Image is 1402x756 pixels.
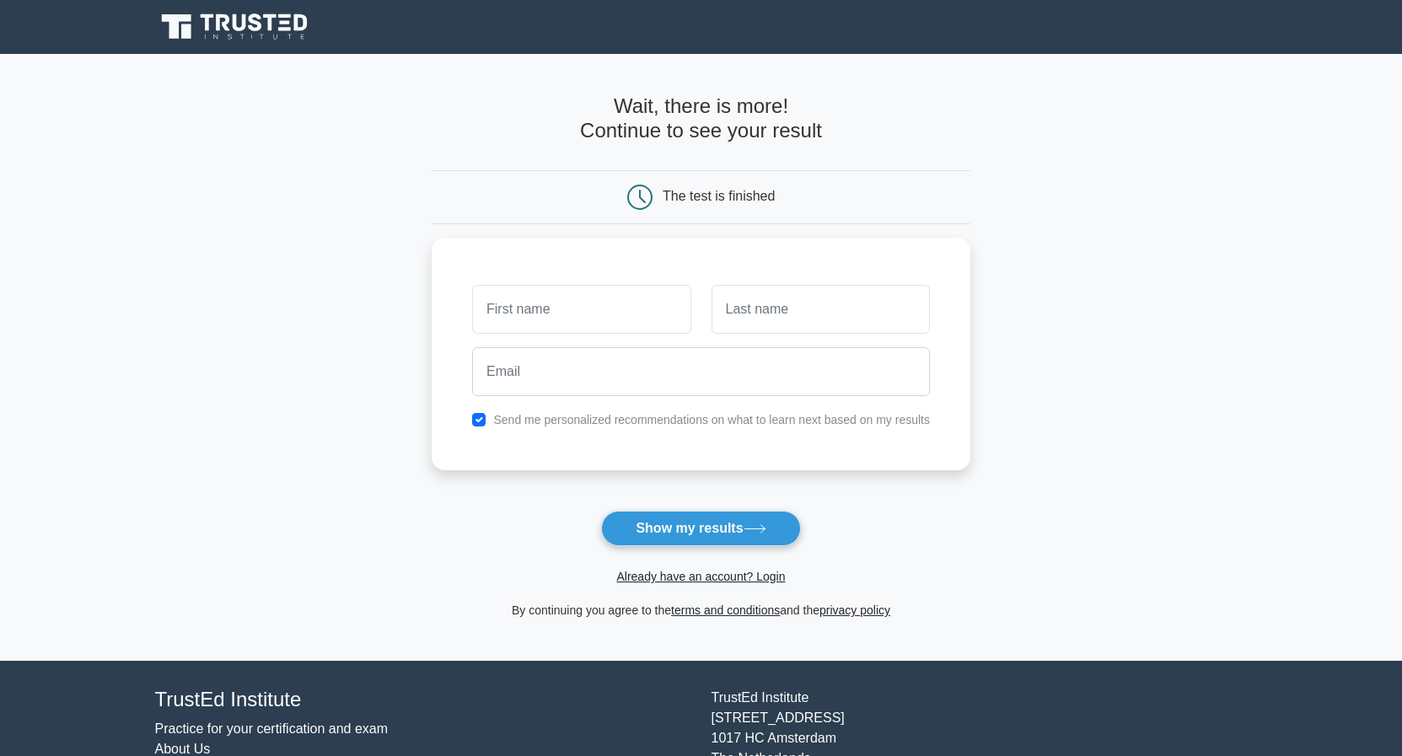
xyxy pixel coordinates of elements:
[155,721,389,736] a: Practice for your certification and exam
[155,688,691,712] h4: TrustEd Institute
[472,285,690,334] input: First name
[472,347,930,396] input: Email
[432,94,970,143] h4: Wait, there is more! Continue to see your result
[616,570,785,583] a: Already have an account? Login
[155,742,211,756] a: About Us
[601,511,800,546] button: Show my results
[819,603,890,617] a: privacy policy
[422,600,980,620] div: By continuing you agree to the and the
[712,285,930,334] input: Last name
[663,189,775,203] div: The test is finished
[493,413,930,426] label: Send me personalized recommendations on what to learn next based on my results
[671,603,780,617] a: terms and conditions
